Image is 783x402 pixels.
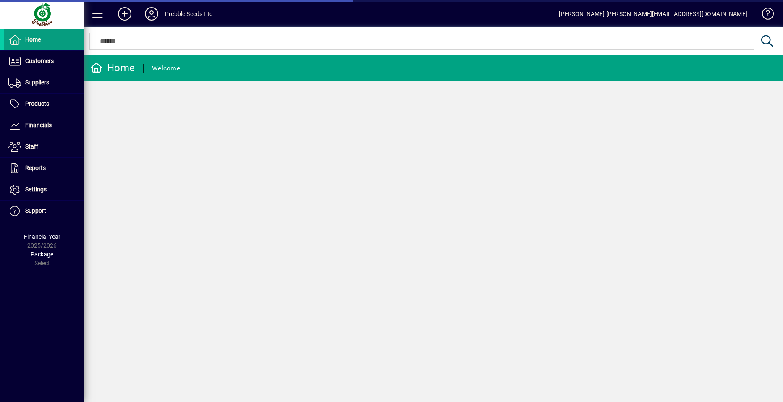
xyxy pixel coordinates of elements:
a: Settings [4,179,84,200]
div: Prebble Seeds Ltd [165,7,213,21]
a: Financials [4,115,84,136]
span: Products [25,100,49,107]
span: Staff [25,143,38,150]
span: Financials [25,122,52,128]
span: Package [31,251,53,258]
button: Add [111,6,138,21]
div: Home [90,61,135,75]
div: Welcome [152,62,180,75]
span: Home [25,36,41,43]
a: Customers [4,51,84,72]
span: Suppliers [25,79,49,86]
a: Products [4,94,84,115]
a: Support [4,201,84,222]
a: Staff [4,136,84,157]
div: [PERSON_NAME] [PERSON_NAME][EMAIL_ADDRESS][DOMAIN_NAME] [559,7,747,21]
a: Reports [4,158,84,179]
a: Suppliers [4,72,84,93]
span: Financial Year [24,233,60,240]
span: Support [25,207,46,214]
span: Customers [25,57,54,64]
span: Settings [25,186,47,193]
span: Reports [25,164,46,171]
a: Knowledge Base [756,2,773,29]
button: Profile [138,6,165,21]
